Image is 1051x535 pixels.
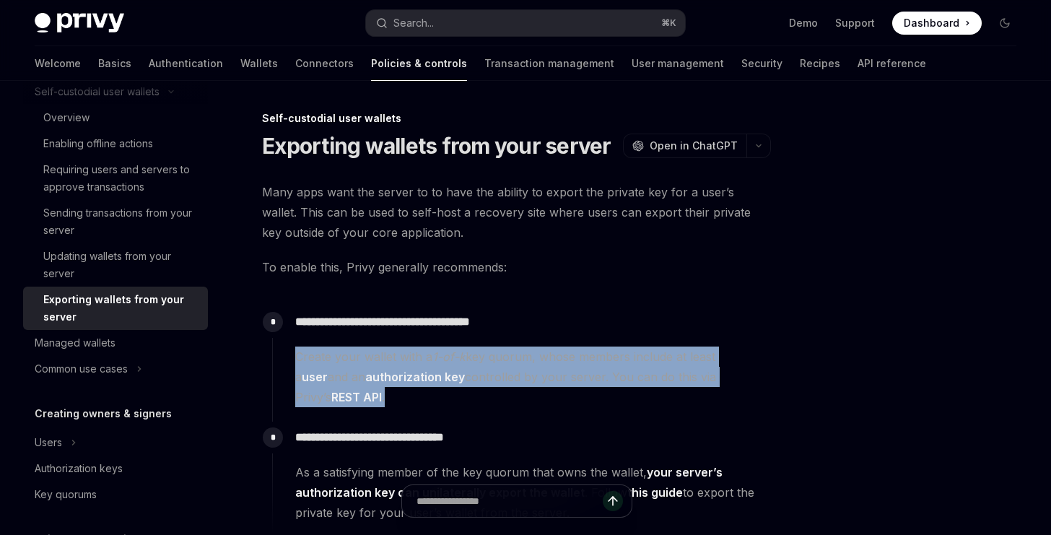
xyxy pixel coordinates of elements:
[858,46,926,81] a: API reference
[603,491,623,511] button: Send message
[295,347,770,407] span: Create your wallet with a key quorum, whose members include at least a and an controlled by your ...
[35,405,172,422] h5: Creating owners & signers
[892,12,982,35] a: Dashboard
[366,10,686,36] button: Search...⌘K
[23,243,208,287] a: Updating wallets from your server
[149,46,223,81] a: Authentication
[800,46,840,81] a: Recipes
[23,482,208,508] a: Key quorums
[35,460,123,477] div: Authorization keys
[43,135,153,152] div: Enabling offline actions
[23,105,208,131] a: Overview
[835,16,875,30] a: Support
[393,14,434,32] div: Search...
[240,46,278,81] a: Wallets
[35,334,115,352] div: Managed wallets
[23,131,208,157] a: Enabling offline actions
[371,46,467,81] a: Policies & controls
[661,17,676,29] span: ⌘ K
[650,139,738,153] span: Open in ChatGPT
[43,109,90,126] div: Overview
[23,330,208,356] a: Managed wallets
[43,291,199,326] div: Exporting wallets from your server
[632,46,724,81] a: User management
[43,204,199,239] div: Sending transactions from your server
[331,390,382,405] a: REST API
[789,16,818,30] a: Demo
[98,46,131,81] a: Basics
[904,16,959,30] span: Dashboard
[262,182,771,243] span: Many apps want the server to to have the ability to export the private key for a user’s wallet. T...
[35,486,97,503] div: Key quorums
[365,370,465,384] strong: authorization key
[23,157,208,200] a: Requiring users and servers to approve transactions
[35,360,128,378] div: Common use cases
[35,13,124,33] img: dark logo
[23,287,208,330] a: Exporting wallets from your server
[262,111,771,126] div: Self-custodial user wallets
[623,134,746,158] button: Open in ChatGPT
[35,46,81,81] a: Welcome
[741,46,782,81] a: Security
[484,46,614,81] a: Transaction management
[262,257,771,277] span: To enable this, Privy generally recommends:
[302,370,328,384] strong: user
[295,46,354,81] a: Connectors
[295,462,770,523] span: As a satisfying member of the key quorum that owns the wallet, . Follow to export the private key...
[43,161,199,196] div: Requiring users and servers to approve transactions
[23,200,208,243] a: Sending transactions from your server
[43,248,199,282] div: Updating wallets from your server
[432,349,466,364] em: 1-of-k
[262,133,611,159] h1: Exporting wallets from your server
[993,12,1016,35] button: Toggle dark mode
[35,434,62,451] div: Users
[23,456,208,482] a: Authorization keys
